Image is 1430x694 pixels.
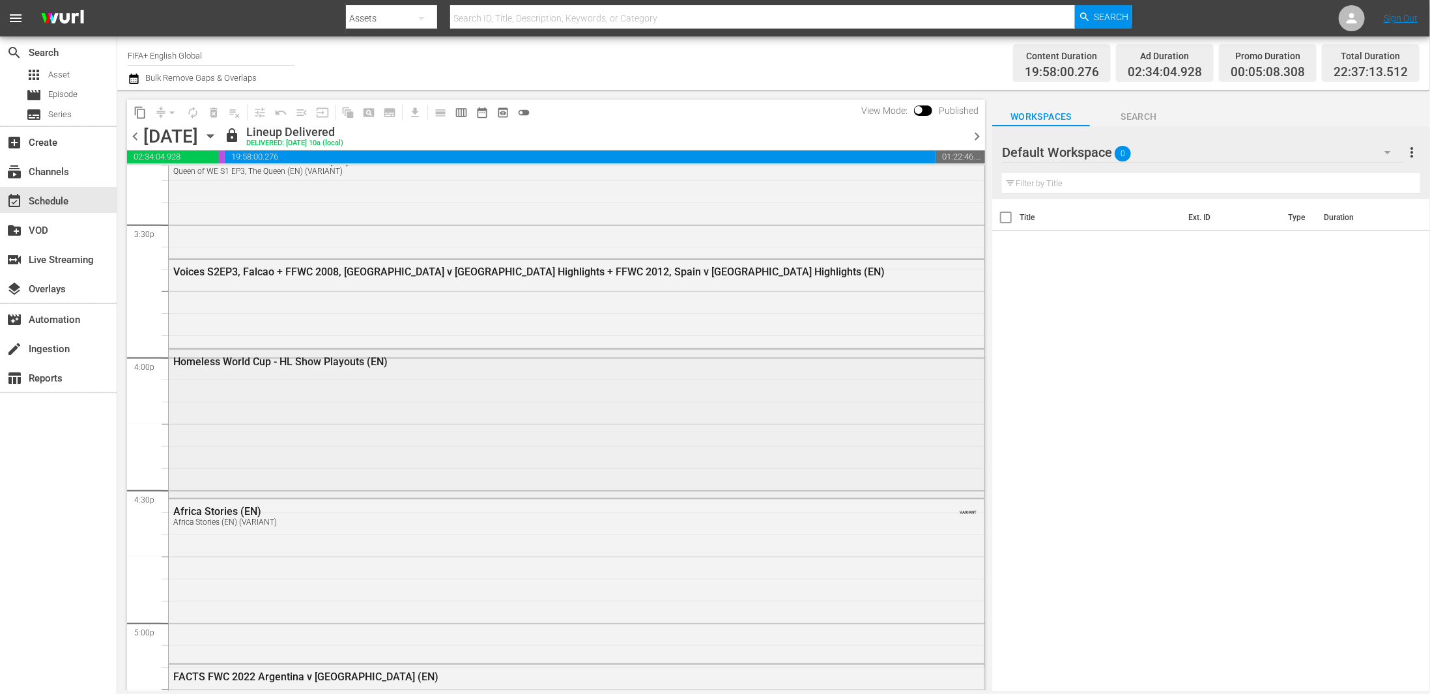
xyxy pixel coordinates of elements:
span: lock [224,128,240,143]
span: 19:58:00.276 [1025,65,1099,80]
span: Episode [48,88,78,101]
span: toggle_off [517,106,530,119]
span: Bulk Remove Gaps & Overlaps [143,73,257,83]
span: View Backup [493,102,513,123]
span: Ingestion [7,341,22,357]
div: [DATE] [143,126,198,147]
div: Total Duration [1334,47,1408,65]
span: Schedule [7,193,22,209]
div: Lineup Delivered [246,125,343,139]
div: Ad Duration [1128,47,1202,65]
span: Create [7,135,22,150]
span: calendar_view_week_outlined [455,106,468,119]
span: Series [26,107,42,122]
th: Duration [1317,199,1395,236]
a: Sign Out [1384,13,1418,23]
div: Africa Stories (EN) [173,505,908,518]
span: Reports [7,370,22,386]
div: Voices S2EP3, Falcao + FFWC 2008, [GEOGRAPHIC_DATA] v [GEOGRAPHIC_DATA] Highlights + FFWC 2012, S... [173,266,908,278]
span: more_vert [1405,145,1420,160]
span: Workspaces [992,109,1090,125]
span: chevron_right [969,128,985,145]
span: Month Calendar View [472,102,493,123]
span: View Mode: [855,105,914,116]
span: Revert to Primary Episode [270,102,291,123]
span: Customize Events [245,100,270,125]
span: Fill episodes with ad slates [291,102,312,123]
th: Type [1281,199,1317,236]
span: Search [7,45,22,61]
span: Remove Gaps & Overlaps [150,102,182,123]
span: 01:22:46.488 [936,150,985,163]
span: Select an event to delete [203,102,224,123]
th: Title [1020,199,1180,236]
span: Automation [7,312,22,327]
span: Update Metadata from Key Asset [312,102,333,123]
span: chevron_left [127,128,143,145]
span: Asset [48,68,70,81]
span: Search [1090,109,1188,125]
span: Clear Lineup [224,102,245,123]
span: VOD [7,223,22,238]
div: Queen of WE S1 EP3, The Queen (EN) (VARIANT) [173,167,908,176]
span: Overlays [7,281,22,297]
span: 02:34:04.928 [127,150,218,163]
div: DELIVERED: [DATE] 10a (local) [246,139,343,148]
div: FACTS FWC 2022 Argentina v [GEOGRAPHIC_DATA] (EN) [173,671,908,683]
button: more_vert [1405,137,1420,168]
span: Toggle to switch from Published to Draft view. [914,105,923,115]
span: 02:34:04.928 [1128,65,1202,80]
span: 0 [1115,140,1131,167]
span: Create Series Block [379,102,400,123]
span: Create Search Block [358,102,379,123]
span: Search [1094,5,1129,29]
span: VARIANT [960,504,977,514]
span: content_copy [134,106,147,119]
span: Refresh All Search Blocks [333,100,358,125]
div: Africa Stories (EN) (VARIANT) [173,518,908,527]
div: Content Duration [1025,47,1099,65]
span: Episode [26,87,42,103]
img: ans4CAIJ8jUAAAAAAAAAAAAAAAAAAAAAAAAgQb4GAAAAAAAAAAAAAAAAAAAAAAAAJMjXAAAAAAAAAAAAAAAAAAAAAAAAgAT5G... [31,3,94,34]
span: Copy Lineup [130,102,150,123]
span: Day Calendar View [425,100,451,125]
span: Loop Content [182,102,203,123]
button: Search [1075,5,1132,29]
div: Default Workspace [1002,134,1403,171]
span: preview_outlined [496,106,509,119]
span: Published [932,105,985,116]
span: menu [8,10,23,26]
span: Series [48,108,72,121]
div: Promo Duration [1231,47,1305,65]
span: Asset [26,67,42,83]
span: 22:37:13.512 [1334,65,1408,80]
span: 19:58:00.276 [225,150,936,163]
th: Ext. ID [1180,199,1281,236]
span: date_range_outlined [476,106,489,119]
span: 00:05:08.308 [218,150,225,163]
span: 00:05:08.308 [1231,65,1305,80]
span: Live Streaming [7,252,22,268]
div: Homeless World Cup - HL Show Playouts (EN) [173,355,908,368]
span: Channels [7,164,22,180]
